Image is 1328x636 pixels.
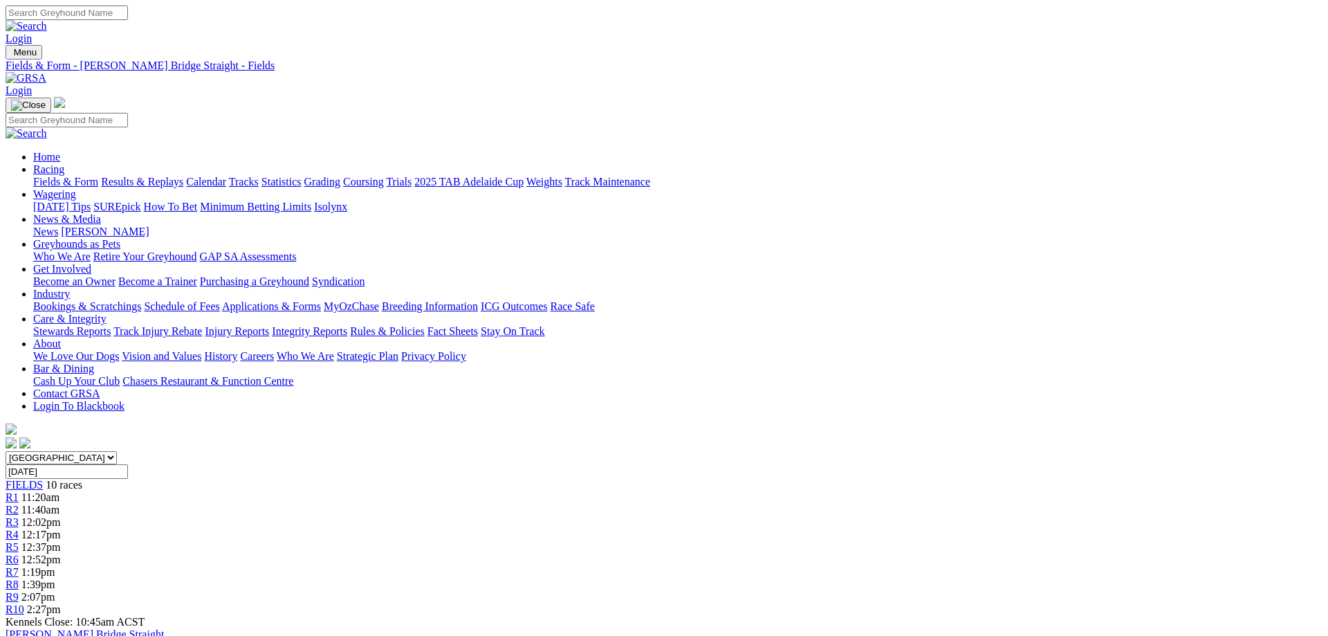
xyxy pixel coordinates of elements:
img: Search [6,127,47,140]
a: SUREpick [93,201,140,212]
a: How To Bet [144,201,198,212]
a: Care & Integrity [33,313,107,325]
a: Syndication [312,275,365,287]
a: Fields & Form - [PERSON_NAME] Bridge Straight - Fields [6,60,1322,72]
a: Greyhounds as Pets [33,238,120,250]
div: Care & Integrity [33,325,1322,338]
a: Tracks [229,176,259,188]
a: News & Media [33,213,101,225]
span: 11:40am [21,504,59,516]
a: Get Involved [33,263,91,275]
a: 2025 TAB Adelaide Cup [414,176,524,188]
div: Industry [33,300,1322,313]
a: Rules & Policies [350,325,425,337]
a: Login [6,84,32,96]
a: Strategic Plan [337,350,398,362]
img: twitter.svg [19,437,30,448]
a: Home [33,151,60,163]
a: [PERSON_NAME] [61,226,149,237]
img: facebook.svg [6,437,17,448]
a: Racing [33,163,64,175]
a: Purchasing a Greyhound [200,275,309,287]
a: R6 [6,554,19,565]
img: logo-grsa-white.png [54,97,65,108]
a: Trials [386,176,412,188]
a: History [204,350,237,362]
div: Racing [33,176,1322,188]
span: R2 [6,504,19,516]
img: Search [6,20,47,33]
a: Contact GRSA [33,388,100,399]
a: Become a Trainer [118,275,197,287]
a: FIELDS [6,479,43,491]
a: Who We Are [277,350,334,362]
a: Retire Your Greyhound [93,251,197,262]
a: Applications & Forms [222,300,321,312]
a: Race Safe [550,300,594,312]
span: Menu [14,47,37,57]
div: Get Involved [33,275,1322,288]
a: Stay On Track [481,325,544,337]
a: Become an Owner [33,275,116,287]
a: Login To Blackbook [33,400,124,412]
span: 12:17pm [21,529,61,540]
a: Wagering [33,188,76,200]
span: Kennels Close: 10:45am ACST [6,616,145,628]
div: Greyhounds as Pets [33,251,1322,263]
input: Select date [6,464,128,479]
a: Fact Sheets [427,325,478,337]
input: Search [6,6,128,20]
a: Cash Up Your Club [33,375,120,387]
a: Injury Reports [205,325,269,337]
span: 12:02pm [21,516,61,528]
span: 1:19pm [21,566,55,578]
a: R10 [6,603,24,615]
img: Close [11,100,46,111]
a: Results & Replays [101,176,183,188]
a: Integrity Reports [272,325,347,337]
a: Weights [526,176,562,188]
span: 1:39pm [21,579,55,590]
a: Isolynx [314,201,347,212]
a: Stewards Reports [33,325,111,337]
span: 11:20am [21,491,59,503]
a: Track Maintenance [565,176,650,188]
a: About [33,338,61,349]
a: Statistics [261,176,302,188]
a: Industry [33,288,70,300]
a: Who We Are [33,251,91,262]
a: Calendar [186,176,226,188]
a: R5 [6,541,19,553]
a: Schedule of Fees [144,300,219,312]
span: 10 races [46,479,82,491]
a: R4 [6,529,19,540]
a: ICG Outcomes [481,300,547,312]
a: We Love Our Dogs [33,350,119,362]
a: Chasers Restaurant & Function Centre [122,375,293,387]
div: Bar & Dining [33,375,1322,388]
a: Bookings & Scratchings [33,300,141,312]
span: 2:07pm [21,591,55,603]
a: MyOzChase [324,300,379,312]
div: News & Media [33,226,1322,238]
a: R8 [6,579,19,590]
a: Coursing [343,176,384,188]
a: Breeding Information [382,300,478,312]
a: R7 [6,566,19,578]
button: Toggle navigation [6,45,42,60]
img: GRSA [6,72,46,84]
a: Track Injury Rebate [113,325,202,337]
span: 2:27pm [27,603,61,615]
a: Login [6,33,32,44]
a: R9 [6,591,19,603]
button: Toggle navigation [6,98,51,113]
a: R1 [6,491,19,503]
